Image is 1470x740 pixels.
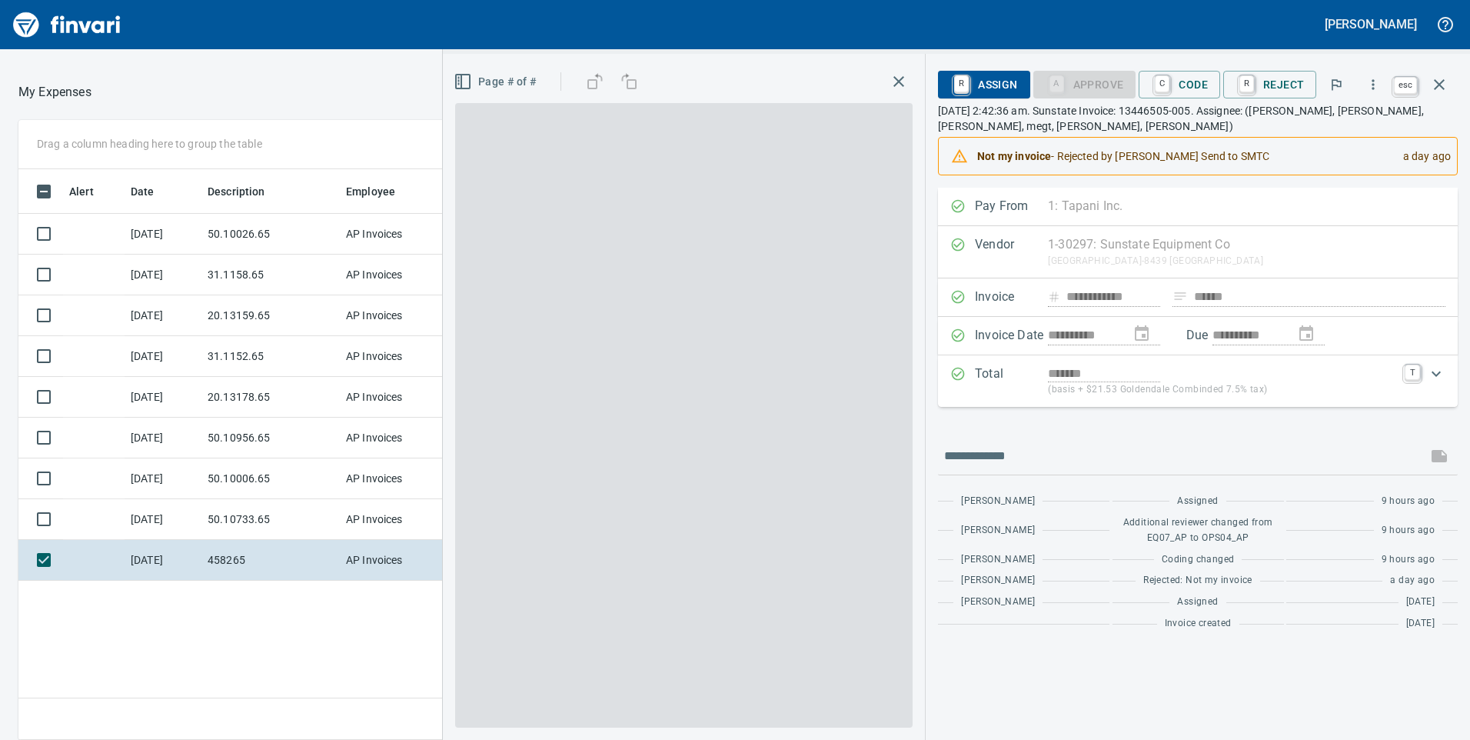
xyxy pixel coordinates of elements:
[340,255,455,295] td: AP Invoices
[1405,365,1420,380] a: T
[1155,75,1169,92] a: C
[1325,16,1417,32] h5: [PERSON_NAME]
[125,540,201,581] td: [DATE]
[1177,595,1218,610] span: Assigned
[201,458,340,499] td: 50.10006.65
[18,83,91,102] nav: breadcrumb
[977,150,1051,162] strong: Not my invoice
[125,499,201,540] td: [DATE]
[131,182,155,201] span: Date
[201,540,340,581] td: 458265
[954,75,969,92] a: R
[125,458,201,499] td: [DATE]
[938,103,1458,134] p: [DATE] 2:42:36 am. Sunstate Invoice: 13446505-005. Assignee: ([PERSON_NAME], [PERSON_NAME], [PERS...
[1120,515,1276,546] span: Additional reviewer changed from EQ07_AP to OPS04_AP
[201,336,340,377] td: 31.1152.65
[961,494,1035,509] span: [PERSON_NAME]
[125,214,201,255] td: [DATE]
[201,377,340,418] td: 20.13178.65
[340,458,455,499] td: AP Invoices
[1177,494,1218,509] span: Assigned
[1239,75,1254,92] a: R
[125,255,201,295] td: [DATE]
[9,6,125,43] img: Finvari
[208,182,265,201] span: Description
[961,573,1035,588] span: [PERSON_NAME]
[1033,77,1136,90] div: Coding Required
[201,214,340,255] td: 50.10026.65
[37,136,262,152] p: Drag a column heading here to group the table
[201,499,340,540] td: 50.10733.65
[961,595,1035,610] span: [PERSON_NAME]
[1421,438,1458,475] span: This records your message into the invoice and notifies anyone mentioned
[1382,494,1435,509] span: 9 hours ago
[18,83,91,102] p: My Expenses
[1162,552,1235,568] span: Coding changed
[1382,523,1435,538] span: 9 hours ago
[346,182,395,201] span: Employee
[975,365,1048,398] p: Total
[938,355,1458,407] div: Expand
[1319,68,1353,102] button: Flag
[938,71,1029,98] button: RAssign
[340,540,455,581] td: AP Invoices
[1151,72,1208,98] span: Code
[340,214,455,255] td: AP Invoices
[977,142,1390,170] div: - Rejected by [PERSON_NAME] Send to SMTC
[1321,12,1421,36] button: [PERSON_NAME]
[125,377,201,418] td: [DATE]
[201,295,340,336] td: 20.13159.65
[961,552,1035,568] span: [PERSON_NAME]
[1139,71,1220,98] button: CCode
[1143,573,1252,588] span: Rejected: Not my invoice
[1356,68,1390,102] button: More
[1394,77,1417,94] a: esc
[201,418,340,458] td: 50.10956.65
[340,377,455,418] td: AP Invoices
[340,336,455,377] td: AP Invoices
[69,182,94,201] span: Alert
[1236,72,1304,98] span: Reject
[1406,616,1435,632] span: [DATE]
[1382,552,1435,568] span: 9 hours ago
[1165,616,1232,632] span: Invoice created
[1391,142,1451,170] div: a day ago
[1390,573,1435,588] span: a day ago
[340,499,455,540] td: AP Invoices
[201,255,340,295] td: 31.1158.65
[208,182,285,201] span: Description
[125,295,201,336] td: [DATE]
[125,336,201,377] td: [DATE]
[1406,595,1435,610] span: [DATE]
[69,182,114,201] span: Alert
[1048,382,1395,398] p: (basis + $21.53 Goldendale Combinded 7.5% tax)
[1223,71,1316,98] button: RReject
[346,182,415,201] span: Employee
[961,523,1035,538] span: [PERSON_NAME]
[340,418,455,458] td: AP Invoices
[340,295,455,336] td: AP Invoices
[131,182,175,201] span: Date
[950,72,1017,98] span: Assign
[125,418,201,458] td: [DATE]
